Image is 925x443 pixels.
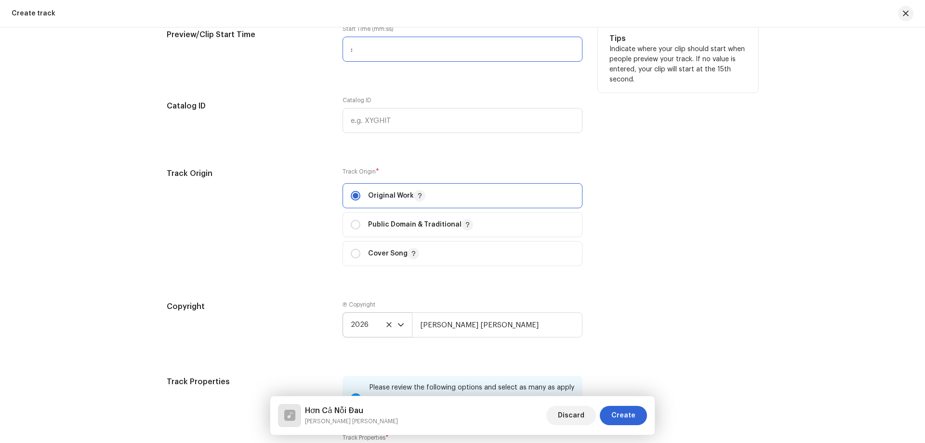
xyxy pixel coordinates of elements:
[368,190,425,201] p: Original Work
[397,313,404,337] div: dropdown trigger
[106,57,162,63] div: Keywords by Traffic
[609,33,747,44] h5: Tips
[609,44,747,85] p: Indicate where your clip should start when people preview your track. If no value is entered, you...
[343,241,582,266] p-togglebutton: Cover Song
[167,96,327,116] h5: Catalog ID
[351,313,397,337] span: 2026
[15,25,23,33] img: website_grey.svg
[343,168,582,175] label: Track Origin
[370,382,575,416] div: Please review the following options and select as many as apply for your track. This is required ...
[96,56,104,64] img: tab_keywords_by_traffic_grey.svg
[343,108,582,133] input: e.g. XYGHIT
[305,405,398,416] h5: Hơn Cả Nỗi Đau
[412,312,582,337] input: e.g. Label LLC
[37,57,86,63] div: Domain Overview
[15,15,23,23] img: logo_orange.svg
[600,406,647,425] button: Create
[167,301,327,312] h5: Copyright
[27,15,47,23] div: v 4.0.25
[343,25,582,33] label: Start Time (mm:ss)
[167,25,327,44] h5: Preview/Clip Start Time
[167,168,327,179] h5: Track Origin
[343,434,389,442] label: Track Properties
[546,406,596,425] button: Discard
[343,183,582,208] p-togglebutton: Original Work
[368,248,419,259] p: Cover Song
[368,219,473,230] p: Public Domain & Traditional
[611,406,635,425] span: Create
[343,301,375,309] label: Ⓟ Copyright
[343,96,371,104] label: Catalog ID
[25,25,106,33] div: Domain: [DOMAIN_NAME]
[343,37,582,62] input: 00:15
[305,416,398,426] small: Hơn Cả Nỗi Đau
[167,376,327,388] h5: Track Properties
[26,56,34,64] img: tab_domain_overview_orange.svg
[343,212,582,237] p-togglebutton: Public Domain & Traditional
[558,406,584,425] span: Discard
